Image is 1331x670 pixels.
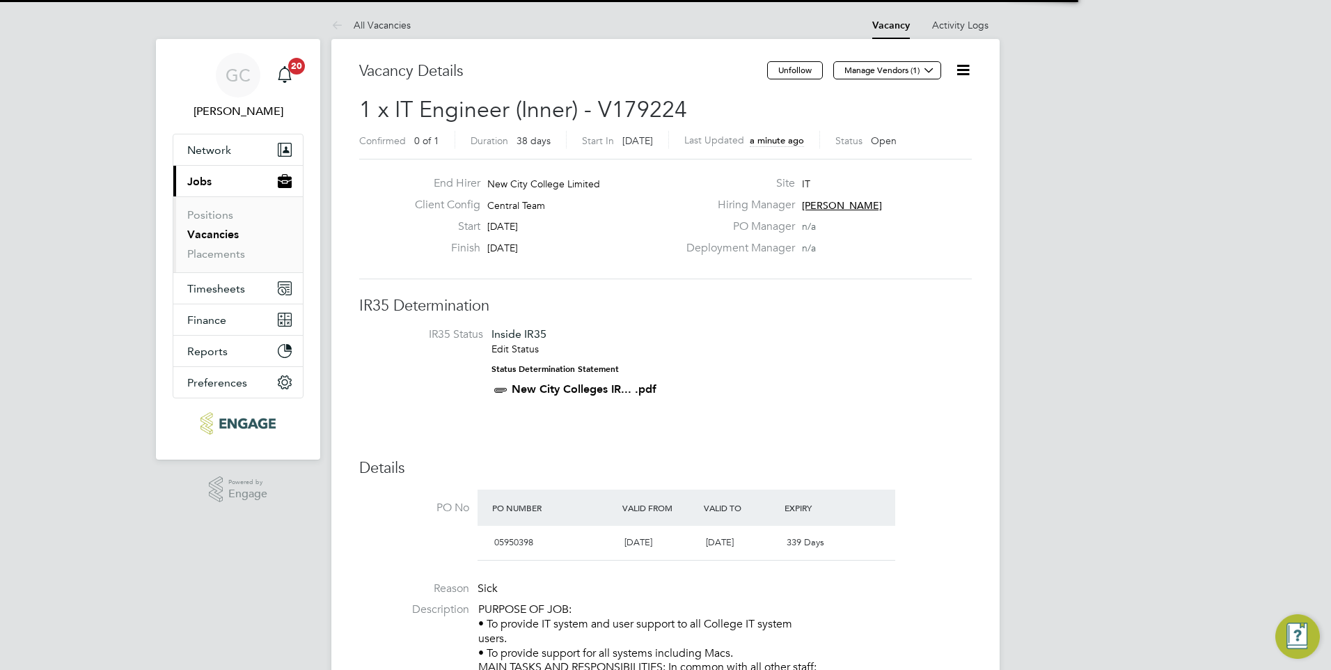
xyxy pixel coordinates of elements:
button: Timesheets [173,273,303,304]
div: Valid From [619,495,700,520]
button: Preferences [173,367,303,398]
a: Powered byEngage [209,476,268,503]
label: PO Manager [678,219,795,234]
span: 38 days [517,134,551,147]
label: Client Config [404,198,480,212]
span: 0 of 1 [414,134,439,147]
div: Jobs [173,196,303,272]
span: n/a [802,220,816,233]
label: IR35 Status [373,327,483,342]
span: Reports [187,345,228,358]
div: Valid To [700,495,782,520]
span: New City College Limited [487,178,600,190]
span: [DATE] [487,242,518,254]
button: Engage Resource Center [1275,614,1320,659]
label: Duration [471,134,508,147]
a: Edit Status [491,343,539,355]
button: Unfollow [767,61,823,79]
button: Jobs [173,166,303,196]
span: [DATE] [487,220,518,233]
span: Preferences [187,376,247,389]
span: 05950398 [494,536,533,548]
span: [DATE] [706,536,734,548]
span: [DATE] [622,134,653,147]
span: Timesheets [187,282,245,295]
span: [DATE] [624,536,652,548]
button: Finance [173,304,303,335]
span: n/a [802,242,816,254]
nav: Main navigation [156,39,320,460]
span: Network [187,143,231,157]
a: Positions [187,208,233,221]
a: Vacancies [187,228,239,241]
span: [PERSON_NAME] [802,199,882,212]
strong: Status Determination Statement [491,364,619,374]
button: Network [173,134,303,165]
a: 20 [271,53,299,98]
span: Finance [187,313,226,327]
span: Central Team [487,199,545,212]
span: Engage [228,488,267,500]
a: Placements [187,247,245,260]
span: Jobs [187,175,212,188]
h3: Vacancy Details [359,61,767,81]
a: New City Colleges IR... .pdf [512,382,656,396]
label: Start In [582,134,614,147]
label: PO No [359,501,469,515]
label: Description [359,602,469,617]
label: End Hirer [404,176,480,191]
label: Status [835,134,863,147]
span: Georgina Creighton [173,103,304,120]
span: 1 x IT Engineer (Inner) - V179224 [359,96,687,123]
h3: IR35 Determination [359,296,972,316]
label: Site [678,176,795,191]
label: Hiring Manager [678,198,795,212]
label: Finish [404,241,480,256]
label: Start [404,219,480,234]
label: Deployment Manager [678,241,795,256]
span: IT [802,178,810,190]
a: All Vacancies [331,19,411,31]
a: Vacancy [872,20,910,31]
label: Last Updated [684,134,744,146]
span: 339 Days [787,536,824,548]
div: PO Number [489,495,619,520]
span: Sick [478,582,498,595]
span: 20 [288,58,305,75]
button: Reports [173,336,303,366]
button: Manage Vendors (1) [833,61,941,79]
span: Inside IR35 [491,327,546,341]
img: ncclondon-logo-retina.png [200,412,275,435]
a: GC[PERSON_NAME] [173,53,304,120]
label: Reason [359,582,469,596]
span: Powered by [228,476,267,488]
span: Open [871,134,897,147]
label: Confirmed [359,134,406,147]
span: a minute ago [750,134,804,146]
a: Activity Logs [932,19,989,31]
div: Expiry [781,495,863,520]
h3: Details [359,458,972,478]
span: GC [226,66,251,84]
a: Go to home page [173,412,304,435]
